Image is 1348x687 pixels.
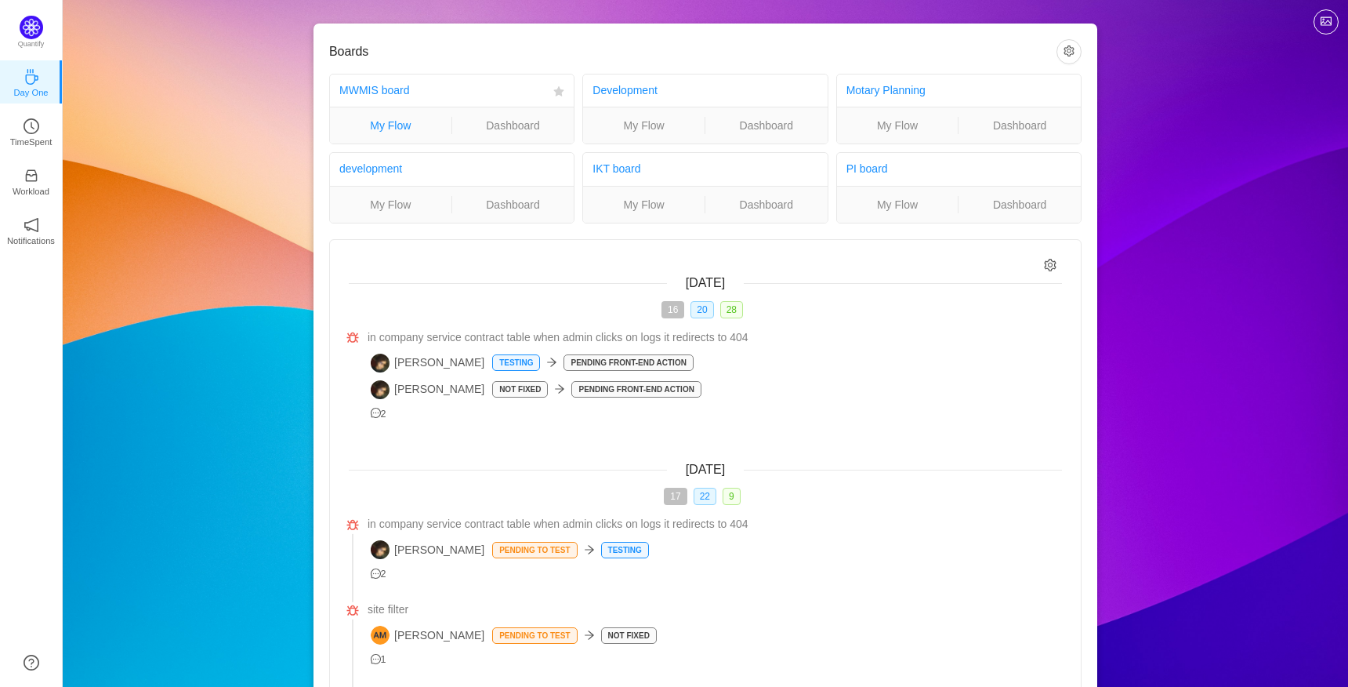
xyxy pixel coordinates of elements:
i: icon: message [371,654,381,664]
a: Dashboard [705,196,828,213]
i: icon: star [553,86,564,97]
a: IKT board [592,162,640,175]
span: site filter [368,602,408,618]
h3: Boards [329,44,1056,60]
p: Pending To Test [493,628,576,643]
span: 2 [371,409,386,420]
a: My Flow [837,117,958,134]
i: icon: arrow-right [584,630,595,641]
p: Workload [13,184,49,198]
i: icon: clock-circle [24,118,39,134]
i: icon: arrow-right [554,383,565,394]
button: icon: picture [1314,9,1339,35]
i: icon: arrow-right [584,544,595,555]
a: icon: coffeeDay One [24,74,39,89]
a: icon: question-circle [24,655,39,671]
span: in company service contract table when admin clicks on logs it redirects to 404 [368,329,748,346]
img: AA [371,380,390,399]
p: Not Fixed [602,628,656,643]
p: Testing [602,543,648,558]
a: PI board [846,162,888,175]
a: icon: inboxWorkload [24,173,39,188]
a: Dashboard [452,196,574,213]
a: My Flow [583,117,705,134]
p: Not Fixed [493,382,547,397]
a: Dashboard [452,117,574,134]
span: [PERSON_NAME] [371,380,484,399]
span: 20 [690,301,713,318]
i: icon: setting [1044,259,1057,272]
span: [PERSON_NAME] [371,626,484,645]
i: icon: notification [24,217,39,233]
img: AM [371,626,390,645]
p: Quantify [18,39,45,50]
a: icon: notificationNotifications [24,222,39,238]
a: in company service contract table when admin clicks on logs it redirects to 404 [368,329,1062,346]
p: Day One [13,85,48,100]
a: My Flow [330,117,451,134]
a: MWMIS board [339,84,409,96]
span: in company service contract table when admin clicks on logs it redirects to 404 [368,516,748,533]
i: icon: inbox [24,168,39,184]
p: Pending To Test [493,543,576,558]
span: 22 [694,488,716,505]
a: Motary Planning [846,84,926,96]
i: icon: message [371,408,381,418]
img: Quantify [20,16,43,39]
span: 17 [664,488,687,505]
a: Dashboard [958,117,1081,134]
span: [PERSON_NAME] [371,540,484,559]
span: 9 [723,488,741,505]
a: Development [592,84,658,96]
a: My Flow [583,196,705,213]
img: AA [371,354,390,373]
img: AA [371,540,390,559]
a: development [339,162,402,175]
a: icon: clock-circleTimeSpent [24,123,39,139]
button: icon: setting [1056,39,1082,64]
span: 1 [371,654,386,665]
a: Dashboard [705,117,828,134]
p: Pending Front-end Action [572,382,700,397]
i: icon: arrow-right [546,357,557,368]
a: My Flow [837,196,958,213]
p: Notifications [7,234,55,248]
i: icon: coffee [24,69,39,85]
a: My Flow [330,196,451,213]
span: [PERSON_NAME] [371,354,484,373]
span: [DATE] [686,463,725,476]
span: 2 [371,569,386,580]
span: [DATE] [686,276,725,289]
a: site filter [368,602,1062,618]
p: Pending Front-end Action [564,355,692,370]
p: Testing [493,355,539,370]
p: TimeSpent [10,135,53,149]
span: 16 [661,301,684,318]
a: Dashboard [958,196,1081,213]
a: in company service contract table when admin clicks on logs it redirects to 404 [368,516,1062,533]
span: 28 [720,301,743,318]
i: icon: message [371,569,381,579]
